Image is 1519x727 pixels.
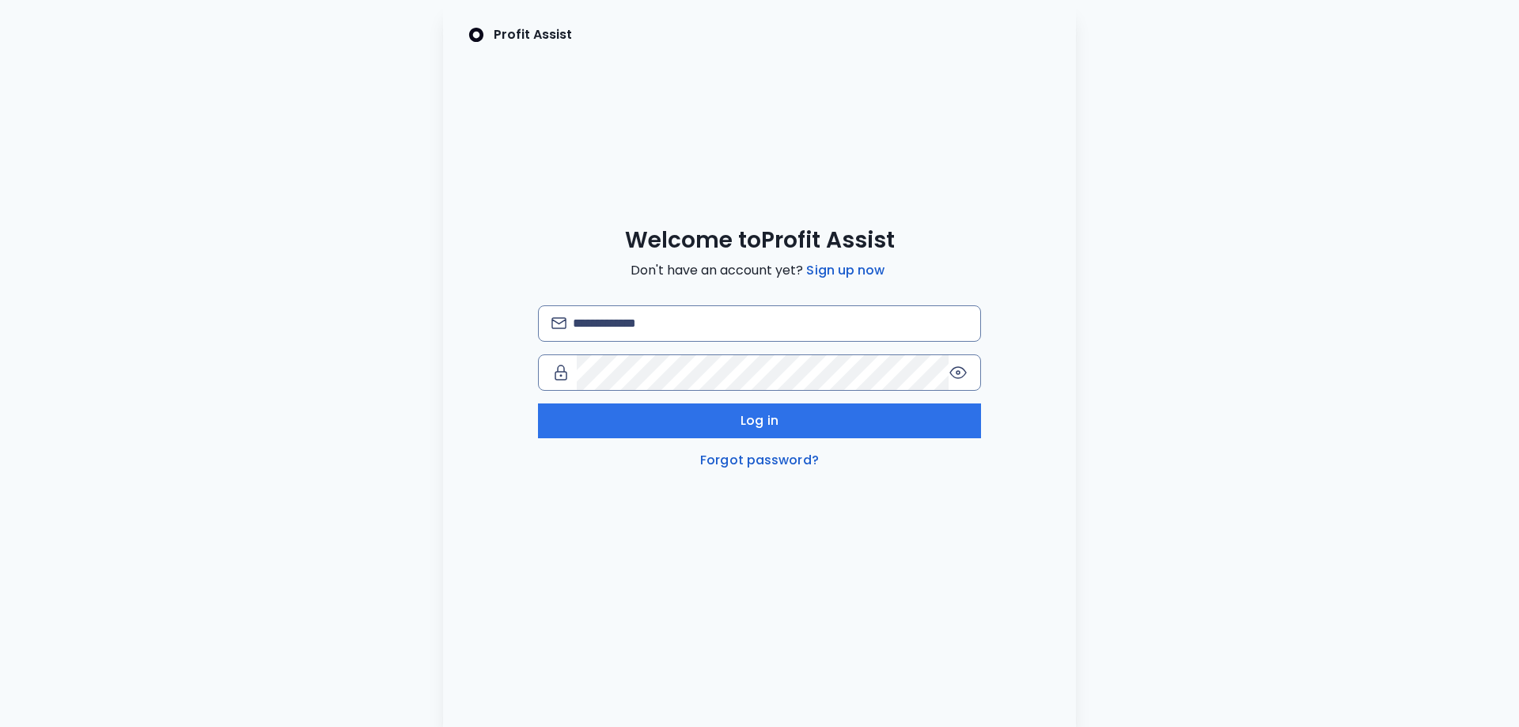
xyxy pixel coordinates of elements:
[494,25,572,44] p: Profit Assist
[551,317,566,329] img: email
[625,226,895,255] span: Welcome to Profit Assist
[697,451,822,470] a: Forgot password?
[803,261,888,280] a: Sign up now
[741,411,778,430] span: Log in
[631,261,888,280] span: Don't have an account yet?
[538,403,981,438] button: Log in
[468,25,484,44] img: SpotOn Logo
